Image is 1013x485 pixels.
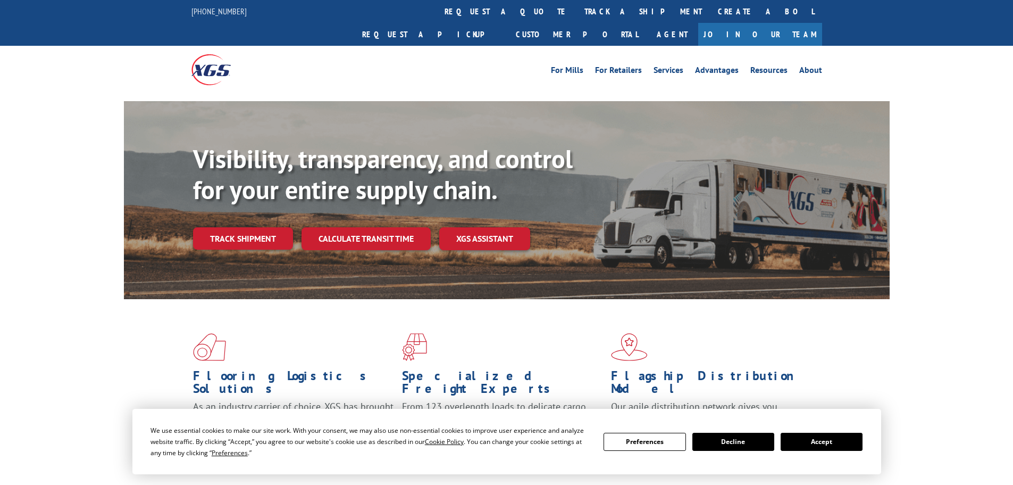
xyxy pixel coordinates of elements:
[551,66,583,78] a: For Mills
[781,433,863,451] button: Accept
[439,227,530,250] a: XGS ASSISTANT
[595,66,642,78] a: For Retailers
[402,369,603,400] h1: Specialized Freight Experts
[654,66,683,78] a: Services
[193,333,226,361] img: xgs-icon-total-supply-chain-intelligence-red
[692,433,774,451] button: Decline
[193,142,573,206] b: Visibility, transparency, and control for your entire supply chain.
[698,23,822,46] a: Join Our Team
[191,6,247,17] a: [PHONE_NUMBER]
[150,425,591,458] div: We use essential cookies to make our site work. With your consent, we may also use non-essential ...
[193,227,293,250] a: Track shipment
[750,66,788,78] a: Resources
[646,23,698,46] a: Agent
[508,23,646,46] a: Customer Portal
[611,369,812,400] h1: Flagship Distribution Model
[132,409,881,474] div: Cookie Consent Prompt
[193,400,394,438] span: As an industry carrier of choice, XGS has brought innovation and dedication to flooring logistics...
[193,369,394,400] h1: Flooring Logistics Solutions
[354,23,508,46] a: Request a pickup
[402,400,603,448] p: From 123 overlength loads to delicate cargo, our experienced staff knows the best way to move you...
[611,333,648,361] img: xgs-icon-flagship-distribution-model-red
[402,333,427,361] img: xgs-icon-focused-on-flooring-red
[799,66,822,78] a: About
[212,448,248,457] span: Preferences
[302,227,431,250] a: Calculate transit time
[695,66,739,78] a: Advantages
[611,400,807,425] span: Our agile distribution network gives you nationwide inventory management on demand.
[604,433,685,451] button: Preferences
[425,437,464,446] span: Cookie Policy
